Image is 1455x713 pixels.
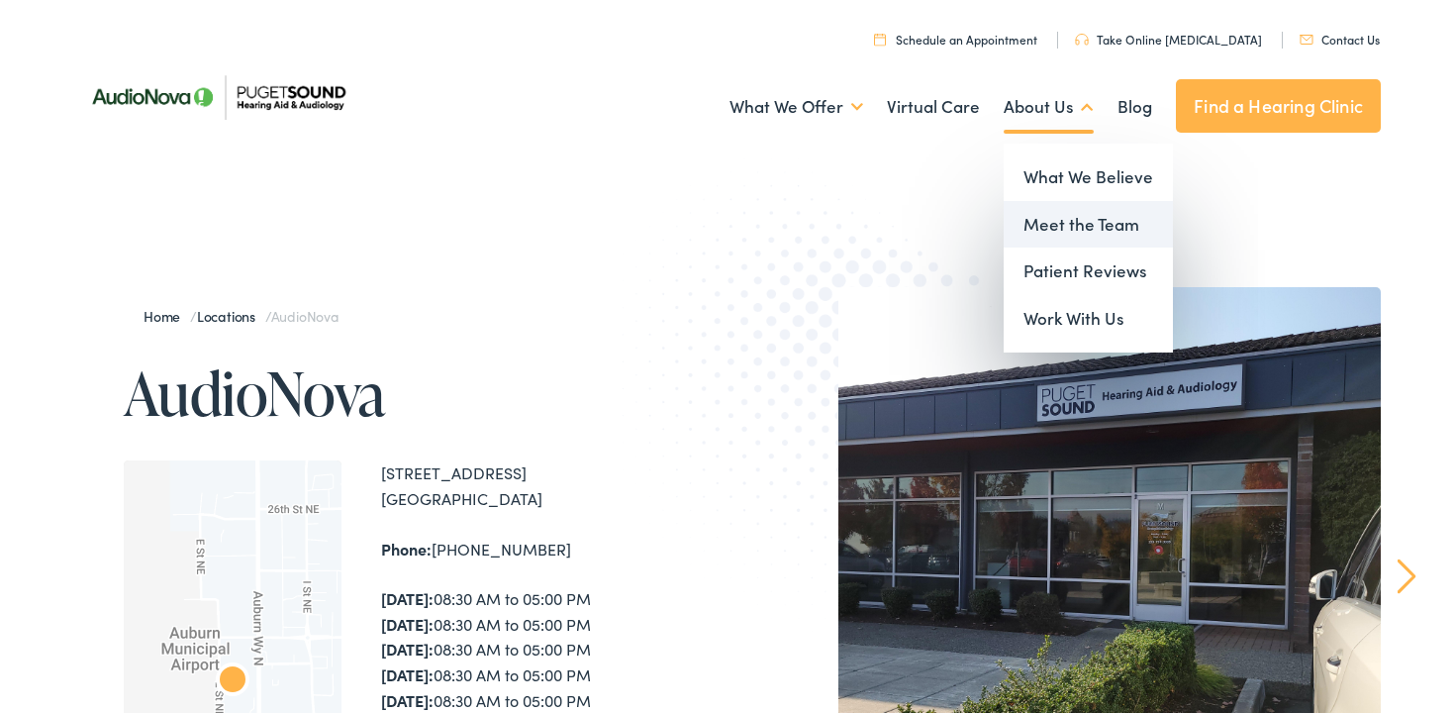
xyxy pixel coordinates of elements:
a: Take Online [MEDICAL_DATA] [1075,31,1262,48]
a: Next [1398,559,1416,594]
strong: Phone: [381,538,432,560]
div: [PHONE_NUMBER] [381,537,727,562]
span: AudioNova [271,306,339,326]
div: [STREET_ADDRESS] [GEOGRAPHIC_DATA] [381,460,727,511]
a: Locations [197,306,265,326]
a: Meet the Team [1004,201,1173,249]
a: Find a Hearing Clinic [1176,79,1381,133]
strong: [DATE]: [381,587,434,609]
a: Contact Us [1300,31,1380,48]
img: utility icon [1300,35,1313,45]
img: utility icon [874,33,886,46]
span: / / [144,306,339,326]
strong: [DATE]: [381,663,434,685]
strong: [DATE]: [381,613,434,635]
div: AudioNova [209,659,256,706]
img: utility icon [1075,34,1089,46]
a: What We Offer [729,70,863,144]
a: Patient Reviews [1004,248,1173,295]
a: What We Believe [1004,153,1173,201]
h1: AudioNova [124,360,727,426]
a: Blog [1117,70,1152,144]
a: Home [144,306,190,326]
a: Virtual Care [887,70,980,144]
strong: [DATE]: [381,689,434,711]
a: About Us [1004,70,1094,144]
strong: [DATE]: [381,638,434,660]
a: Schedule an Appointment [874,31,1037,48]
a: Work With Us [1004,295,1173,343]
